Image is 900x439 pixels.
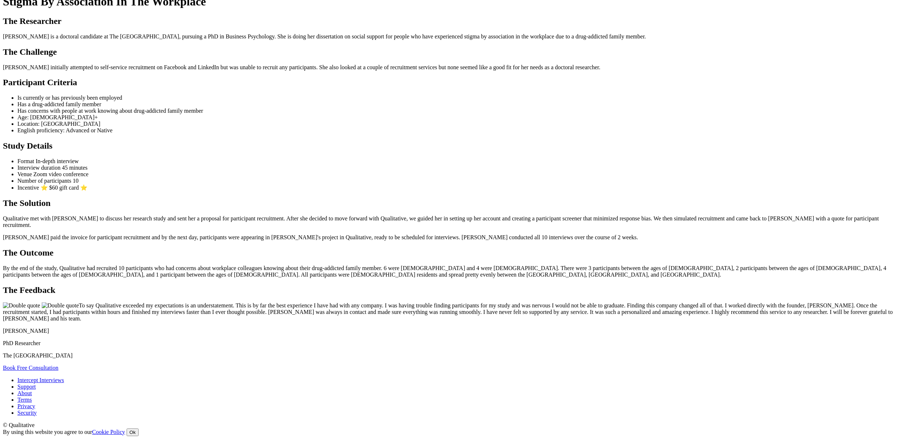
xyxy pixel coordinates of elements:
[17,158,34,164] span: Format
[17,185,39,191] span: Incentive
[17,390,32,396] a: About
[3,64,897,71] p: [PERSON_NAME] initially attempted to self-service recruitment on Facebook and LinkedIn but was un...
[17,114,897,121] li: Age: [DEMOGRAPHIC_DATA]+
[17,108,897,114] li: Has concerns with people at work knowing about drug-addicted family member
[62,165,88,171] span: 45 minutes
[3,285,897,295] h2: The Feedback
[3,33,897,40] p: [PERSON_NAME] is a doctoral candidate at The [GEOGRAPHIC_DATA], pursuing a PhD in Business Psycho...
[3,328,897,334] p: [PERSON_NAME]
[3,265,897,278] p: By the end of the study, Qualitative had recruited 10 participants who had concerns about workpla...
[3,78,897,87] h2: Participant Criteria
[17,178,71,184] span: Number of participants
[17,101,897,108] li: Has a drug-addicted family member
[73,178,78,184] span: 10
[3,16,897,26] h2: The Researcher
[3,340,897,347] p: PhD Researcher
[3,352,897,359] p: The [GEOGRAPHIC_DATA]
[33,171,89,177] span: Zoom video conference
[3,302,40,309] img: Double quote
[3,198,897,208] h2: The Solution
[3,302,897,322] p: To say Qualitative exceeded my expectations is an understatement. This is by far the best experie...
[3,422,897,428] div: © Qualitative
[3,234,897,241] p: [PERSON_NAME] paid the invoice for participant recruitment and by the next day, participants were...
[3,365,58,371] a: Book Free Consultation
[3,141,897,151] h2: Study Details
[17,403,35,409] a: Privacy
[17,127,897,134] li: English proficiency: Advanced or Native
[17,121,897,127] li: Location: [GEOGRAPHIC_DATA]
[3,428,897,436] div: By using this website you agree to our
[3,215,897,228] p: Qualitative met with [PERSON_NAME] to discuss her research study and sent her a proposal for part...
[17,165,61,171] span: Interview duration
[42,302,79,309] img: Double quote
[17,410,37,416] a: Security
[92,429,125,435] a: Cookie Policy
[17,377,64,383] a: Intercept Interviews
[17,397,32,403] a: Terms
[17,171,32,177] span: Venue
[3,248,897,258] h2: The Outcome
[36,158,79,164] span: In-depth interview
[3,47,897,57] h2: The Challenge
[864,404,900,439] iframe: Chat Widget
[17,384,36,390] a: Support
[17,95,897,101] li: Is currently or has previously been employed
[127,428,139,436] button: Ok
[41,185,88,191] span: ⭐ $60 gift card ⭐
